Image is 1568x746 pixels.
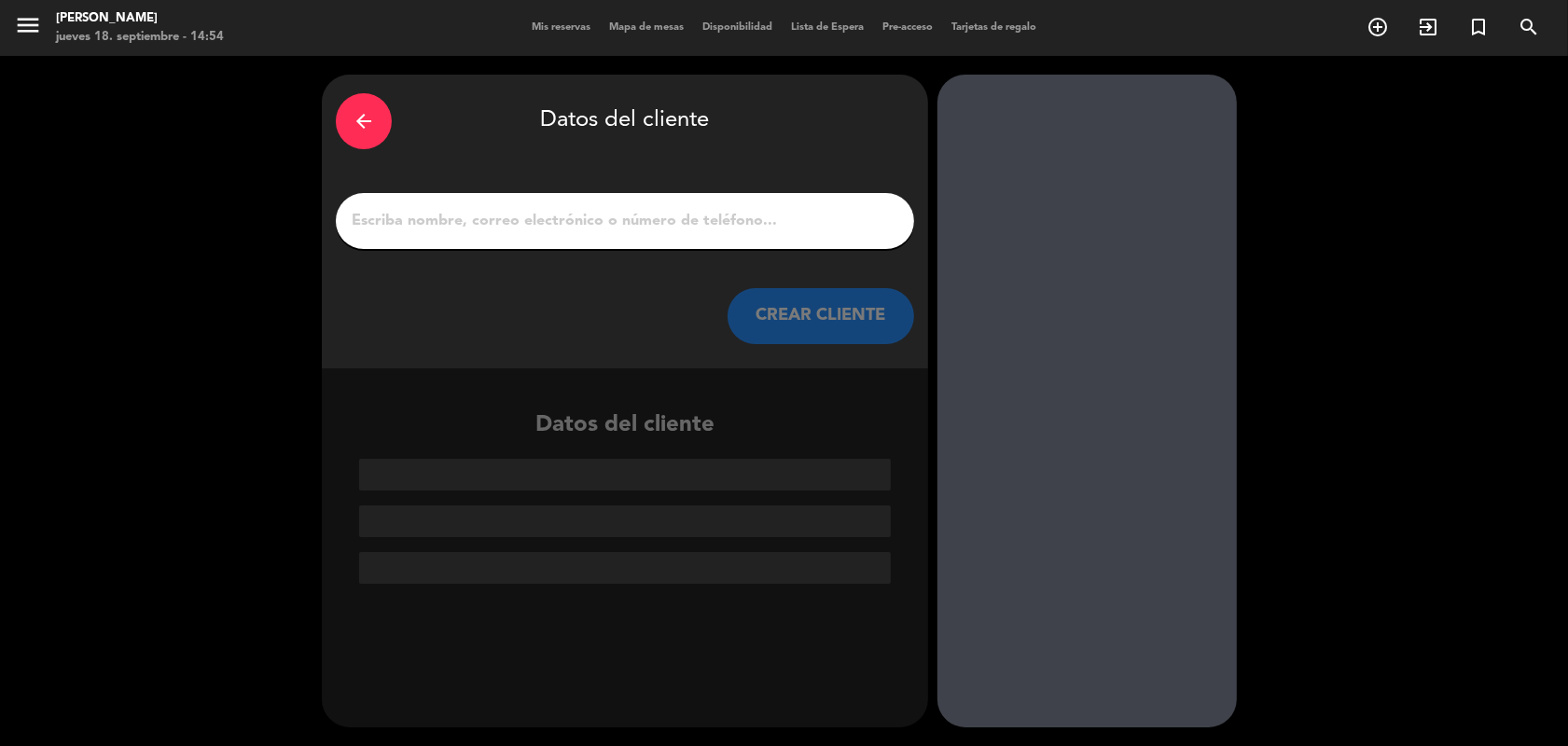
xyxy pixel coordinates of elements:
button: menu [14,11,42,46]
span: Pre-acceso [873,22,942,33]
span: Lista de Espera [782,22,873,33]
span: Mis reservas [522,22,600,33]
i: arrow_back [353,110,375,132]
i: menu [14,11,42,39]
div: Datos del cliente [322,408,928,584]
i: turned_in_not [1467,16,1490,38]
div: jueves 18. septiembre - 14:54 [56,28,224,47]
i: add_circle_outline [1367,16,1389,38]
span: Tarjetas de regalo [942,22,1046,33]
i: exit_to_app [1417,16,1439,38]
span: Disponibilidad [693,22,782,33]
div: Datos del cliente [336,89,914,154]
input: Escriba nombre, correo electrónico o número de teléfono... [350,208,900,234]
i: search [1518,16,1540,38]
div: [PERSON_NAME] [56,9,224,28]
span: Mapa de mesas [600,22,693,33]
button: CREAR CLIENTE [728,288,914,344]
